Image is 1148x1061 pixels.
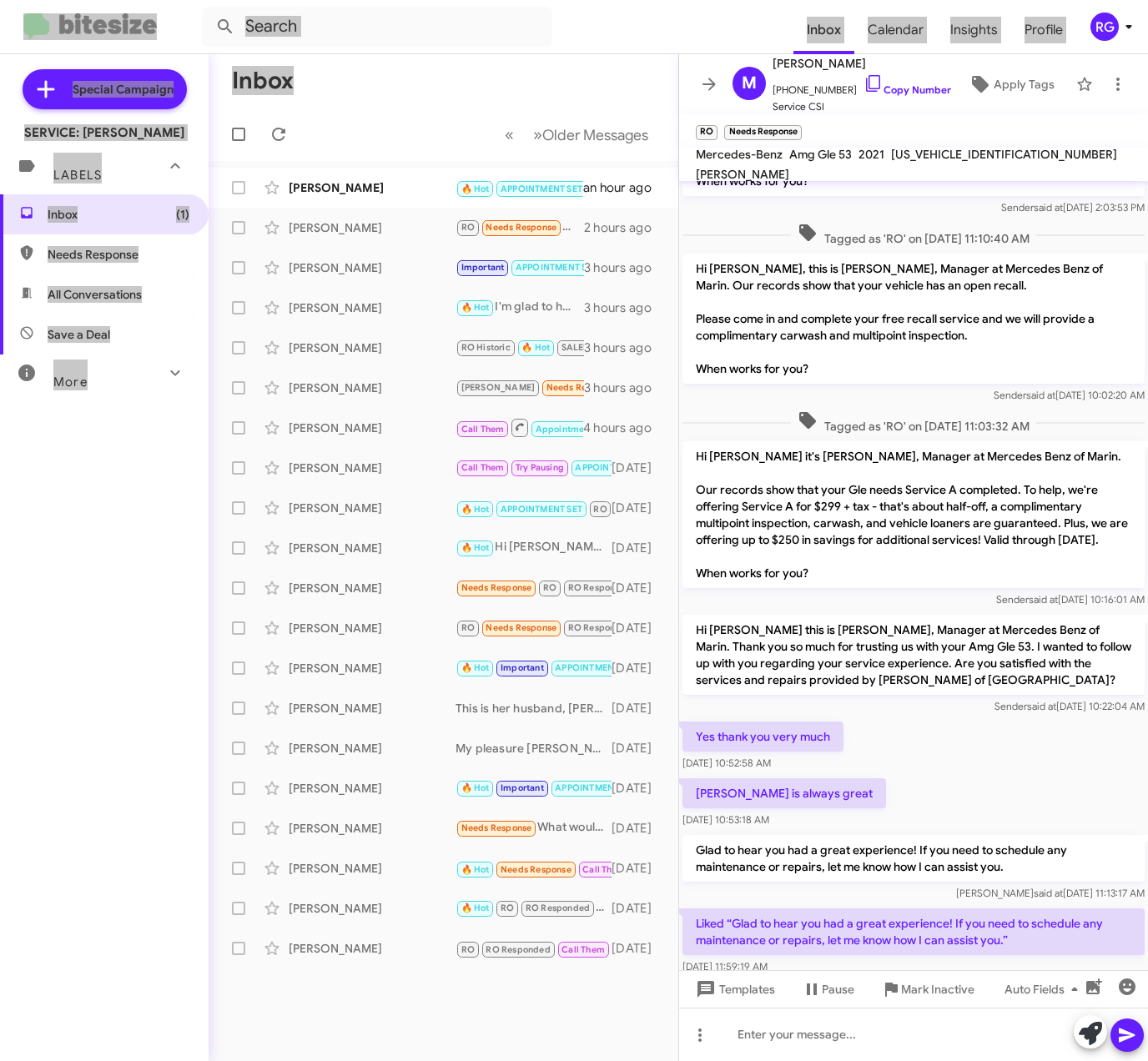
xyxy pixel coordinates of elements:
span: Labels [53,168,102,183]
span: RO [501,903,514,913]
span: Sender [DATE] 10:02:20 AM [994,389,1145,401]
div: Ohh. Well I have the tire package [456,378,584,397]
span: Save a Deal [48,326,110,343]
div: [PERSON_NAME] [289,860,456,877]
div: [PERSON_NAME] [289,259,456,276]
span: APPOINTMENT SET [516,262,597,273]
span: Amg Gle 53 [789,147,852,162]
span: More [53,375,88,390]
span: RO Responded [526,903,590,913]
div: [PERSON_NAME] [289,500,456,516]
div: thank you for letting me know ! [456,458,612,477]
small: RO [696,125,717,140]
p: Liked “Glad to hear you had a great experience! If you need to schedule any maintenance or repair... [682,908,1145,955]
span: said at [1034,201,1063,214]
span: Call Them [561,944,605,955]
span: Call Them [461,424,505,435]
span: APPOINTMENT SET [555,662,637,673]
div: Inbound Call [456,857,612,878]
div: [PERSON_NAME] [289,299,456,316]
div: [PERSON_NAME] [289,900,456,917]
span: 2021 [858,147,884,162]
span: » [533,124,542,145]
span: RO [543,582,556,593]
span: APPOINTMENT SET [575,462,657,473]
div: Hi [PERSON_NAME], thank you for letting me know. Since you’re turning in the lease, no need to wo... [456,338,584,357]
span: Needs Response [486,222,556,233]
p: Glad to hear you had a great experience! If you need to schedule any maintenance or repairs, let ... [682,835,1145,882]
div: [DATE] [612,740,665,757]
div: This is her husband, [PERSON_NAME]. Can you please change the number in her profile to [PHONE_NUM... [456,700,612,717]
div: 3 hours ago [584,259,665,276]
div: [DATE] [612,820,665,837]
div: 3 hours ago [584,299,665,316]
span: RO Responded [568,622,632,633]
span: 🔥 Hot [461,864,490,875]
span: [DATE] 10:53:18 AM [682,813,769,826]
span: Important [501,662,544,673]
button: Next [523,118,658,152]
div: [PERSON_NAME] [289,580,456,596]
h1: Inbox [232,68,294,94]
p: Hi [PERSON_NAME] this is [PERSON_NAME], Manager at Mercedes Benz of Marin. Thank you so much for ... [682,615,1145,695]
span: Tagged as 'RO' on [DATE] 11:03:32 AM [791,410,1036,435]
div: [DATE] [612,900,665,917]
button: Templates [679,974,788,1004]
span: 🔥 Hot [461,782,490,793]
span: Special Campaign [73,81,174,98]
button: RG [1076,13,1130,41]
span: Sender [DATE] 10:22:04 AM [994,700,1145,712]
span: APPOINTMENT SET [501,184,582,194]
span: [US_VEHICLE_IDENTIFICATION_NUMBER] [891,147,1117,162]
span: SALES REQUESTED [561,342,643,353]
div: [PERSON_NAME] [289,700,456,717]
span: Sender [DATE] 10:16:01 AM [996,593,1145,606]
div: Hi [PERSON_NAME], $489.95 is before the discount; it will be around $367~ with the discount. Did ... [456,538,612,557]
span: (1) [176,206,189,223]
span: Service CSI [773,98,951,115]
div: [DATE] [612,660,665,676]
span: Mark Inactive [901,974,974,1004]
div: Yes [456,778,612,797]
span: Needs Response [501,864,571,875]
span: 🔥 Hot [461,184,490,194]
span: [PHONE_NUMBER] [773,73,951,98]
button: Apply Tags [954,69,1068,99]
div: [PERSON_NAME] [289,740,456,757]
p: Hi [PERSON_NAME], this is [PERSON_NAME], Manager at Mercedes Benz of Marin. Our records show that... [682,254,1145,384]
span: Older Messages [542,126,648,144]
span: [DATE] 11:59:19 AM [682,960,768,973]
span: RO Responded [486,944,550,955]
div: [PERSON_NAME] [289,660,456,676]
span: Important [461,262,505,273]
span: Needs Response [461,822,532,833]
span: [PERSON_NAME] [DATE] 11:13:17 AM [956,887,1145,899]
div: [DATE] [612,700,665,717]
span: Needs Response [48,246,189,263]
div: Inbound Call [456,177,583,198]
span: said at [1034,887,1063,899]
div: RG [1090,13,1119,41]
span: M [742,70,757,97]
div: 4 hours ago [583,420,665,436]
span: Tagged as 'RO' on [DATE] 11:10:40 AM [791,223,1036,247]
span: [PERSON_NAME] [773,53,951,73]
p: Yes thank you very much [682,722,843,752]
div: [PERSON_NAME] [289,339,456,356]
span: All Conversations [48,286,142,303]
span: said at [1026,389,1055,401]
span: Needs Response [546,382,617,393]
div: 3 hours ago [584,380,665,396]
span: 🔥 Hot [461,662,490,673]
div: Thank you! [456,258,584,277]
div: I'm glad to hear that! If you have any further questions or need to schedule additional services,... [456,298,584,317]
span: Needs Response [461,582,532,593]
div: [DATE] [612,580,665,596]
button: Pause [788,974,868,1004]
a: Profile [1011,6,1076,54]
small: Needs Response [724,125,801,140]
p: Hi [PERSON_NAME] it's [PERSON_NAME], Manager at Mercedes Benz of Marin. Our records show that you... [682,441,1145,588]
span: Auto Fields [1004,974,1085,1004]
div: [DATE] [612,460,665,476]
